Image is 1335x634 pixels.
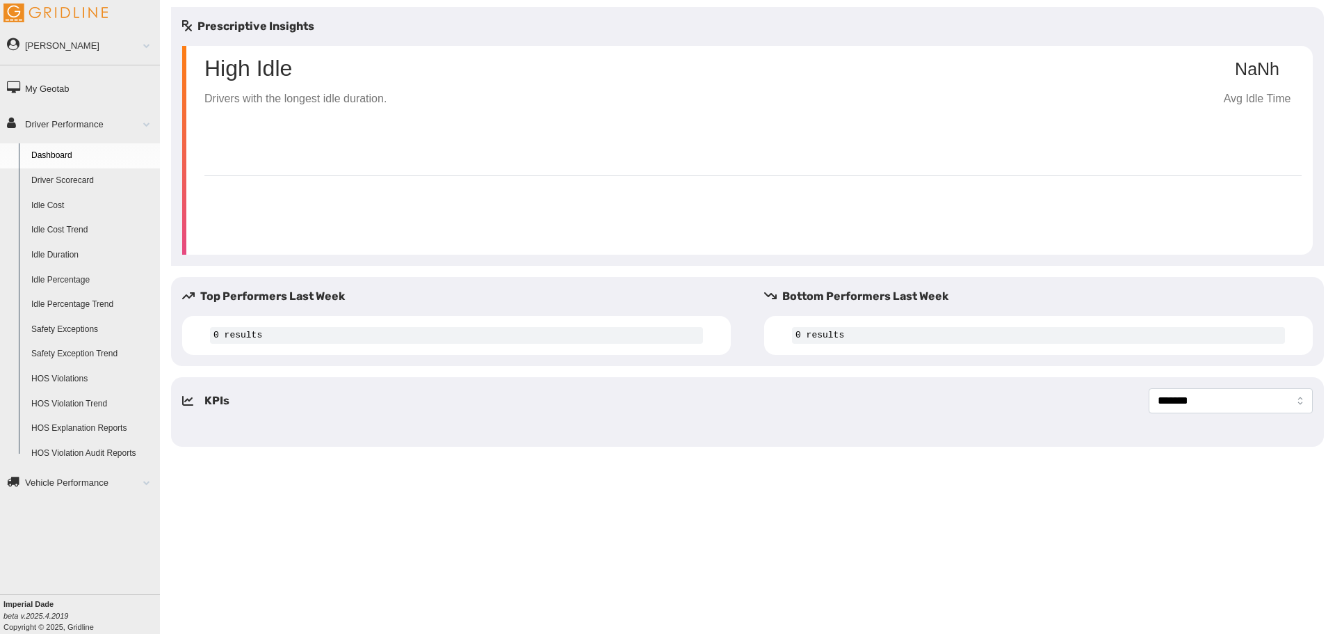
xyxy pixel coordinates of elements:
[210,327,703,344] code: 0 results
[3,600,54,608] b: Imperial Dade
[25,317,160,342] a: Safety Exceptions
[182,288,742,305] h5: Top Performers Last Week
[1213,90,1302,108] p: Avg Idle Time
[3,3,108,22] img: Gridline
[3,599,160,633] div: Copyright © 2025, Gridline
[25,416,160,441] a: HOS Explanation Reports
[204,393,229,409] h5: KPIs
[204,57,387,79] p: High Idle
[25,268,160,293] a: Idle Percentage
[25,367,160,392] a: HOS Violations
[25,342,160,367] a: Safety Exception Trend
[25,168,160,193] a: Driver Scorecard
[1213,60,1302,79] p: NaNh
[25,143,160,168] a: Dashboard
[792,327,1285,344] code: 0 results
[204,90,387,108] p: Drivers with the longest idle duration.
[25,243,160,268] a: Idle Duration
[182,18,314,35] h5: Prescriptive Insights
[764,288,1324,305] h5: Bottom Performers Last Week
[3,612,68,620] i: beta v.2025.4.2019
[25,441,160,466] a: HOS Violation Audit Reports
[25,218,160,243] a: Idle Cost Trend
[25,292,160,317] a: Idle Percentage Trend
[25,392,160,417] a: HOS Violation Trend
[25,193,160,219] a: Idle Cost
